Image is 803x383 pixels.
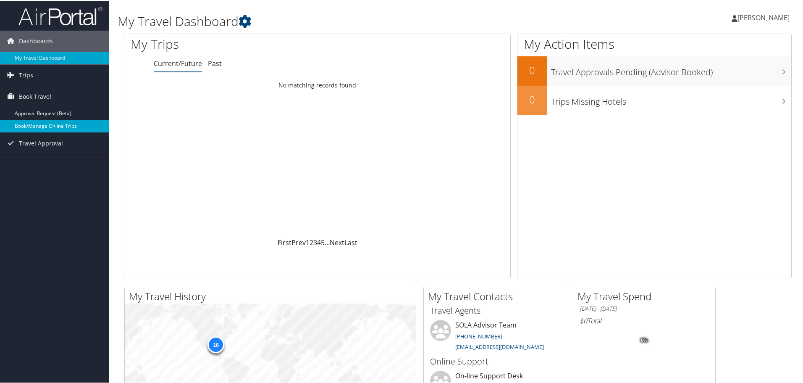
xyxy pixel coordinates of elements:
a: 0Trips Missing Hotels [517,85,791,114]
td: No matching records found [124,77,510,92]
span: Book Travel [19,85,51,106]
a: 1 [306,237,310,246]
a: Next [330,237,344,246]
tspan: 0% [641,337,648,342]
h1: My Action Items [517,34,791,52]
h6: [DATE] - [DATE] [580,304,709,312]
h6: Total [580,315,709,325]
a: 2 [310,237,313,246]
span: $0 [580,315,587,325]
h3: Trips Missing Hotels [551,91,791,107]
h3: Travel Approvals Pending (Advisor Booked) [551,61,791,77]
a: Past [208,58,222,67]
span: Travel Approval [19,132,63,153]
h2: My Travel Spend [577,288,715,303]
a: 3 [313,237,317,246]
h3: Online Support [430,355,559,367]
a: 5 [321,237,325,246]
div: 18 [207,335,224,352]
h2: 0 [517,92,547,106]
h1: My Travel Dashboard [118,12,571,29]
span: Dashboards [19,30,53,51]
span: Trips [19,64,33,85]
a: 4 [317,237,321,246]
h2: My Travel History [129,288,416,303]
h3: Travel Agents [430,304,559,316]
a: First [278,237,291,246]
a: 0Travel Approvals Pending (Advisor Booked) [517,55,791,85]
span: … [325,237,330,246]
h1: My Trips [131,34,343,52]
a: [EMAIL_ADDRESS][DOMAIN_NAME] [455,342,544,350]
li: SOLA Advisor Team [426,319,564,354]
h2: My Travel Contacts [428,288,566,303]
span: [PERSON_NAME] [737,12,790,21]
a: [PERSON_NAME] [732,4,798,29]
a: [PHONE_NUMBER] [455,332,502,339]
h2: 0 [517,62,547,77]
a: Current/Future [154,58,202,67]
a: Last [344,237,357,246]
img: airportal-logo.png [18,5,102,25]
a: Prev [291,237,306,246]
